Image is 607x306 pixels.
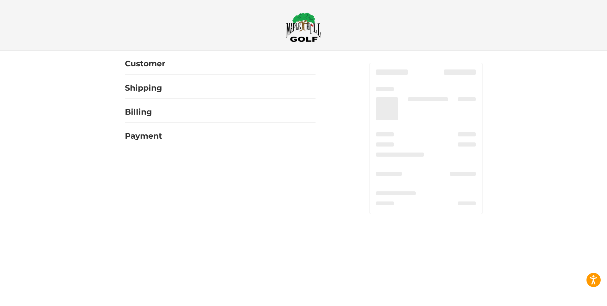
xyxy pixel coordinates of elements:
h2: Shipping [125,83,162,93]
h2: Payment [125,131,162,141]
h2: Customer [125,59,165,69]
img: Maple Hill Golf [286,12,321,42]
h2: Billing [125,107,162,117]
iframe: Google Customer Reviews [555,289,607,306]
iframe: Gorgias live chat messenger [6,279,76,300]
